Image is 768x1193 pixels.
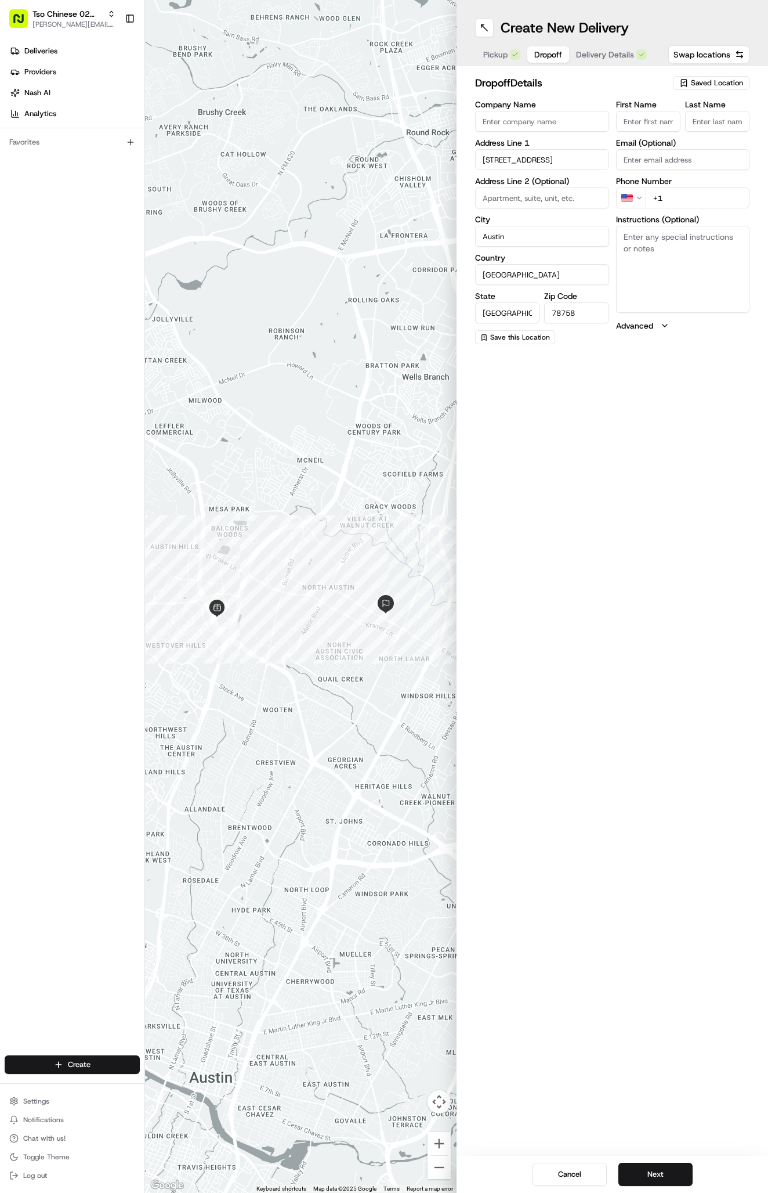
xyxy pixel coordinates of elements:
span: • [155,180,159,189]
a: 📗Knowledge Base [7,255,93,276]
img: 1736555255976-a54dd68f-1ca7-489b-9aae-adbdc363a1c4 [23,212,32,221]
button: Log out [5,1167,140,1184]
span: Pickup [483,49,508,60]
label: State [475,292,539,300]
input: Enter phone number [646,188,750,208]
div: Start new chat [52,111,190,122]
span: Settings [23,1097,49,1106]
label: Email (Optional) [616,139,750,147]
label: Advanced [616,320,653,331]
span: Notifications [23,1115,64,1124]
img: 1736555255976-a54dd68f-1ca7-489b-9aae-adbdc363a1c4 [12,111,32,132]
span: Swap locations [673,49,730,60]
input: Enter address [475,149,609,170]
span: Providers [24,67,56,77]
a: Providers [5,63,144,81]
h2: dropoff Details [475,75,666,91]
span: Toggle Theme [23,1152,70,1162]
button: Notifications [5,1112,140,1128]
div: Favorites [5,133,140,152]
span: Knowledge Base [23,259,89,271]
input: Enter first name [616,111,680,132]
label: Instructions (Optional) [616,215,750,224]
label: City [475,215,609,224]
label: Last Name [685,100,749,109]
label: Phone Number [616,177,750,185]
p: Welcome 👋 [12,46,211,65]
span: Create [68,1059,90,1070]
input: Enter last name [685,111,749,132]
input: Enter city [475,226,609,247]
button: Cancel [532,1163,607,1186]
a: 💻API Documentation [93,255,191,276]
button: Advanced [616,320,750,331]
span: [DATE] [132,211,156,221]
button: Tso Chinese 02 Arbor [32,8,103,20]
button: Start new chat [197,114,211,128]
span: Deliveries [24,46,57,56]
button: See all [180,149,211,163]
button: Toggle Theme [5,1149,140,1165]
span: Dropoff [534,49,562,60]
span: Map data ©2025 Google [313,1185,376,1192]
h1: Create New Delivery [501,19,629,37]
img: Google [148,1178,186,1193]
div: We're available if you need us! [52,122,160,132]
span: Save this Location [490,333,550,342]
input: Clear [30,75,191,87]
button: Keyboard shortcuts [256,1185,306,1193]
span: Delivery Details [576,49,634,60]
a: Powered byPylon [82,287,140,297]
label: Address Line 1 [475,139,609,147]
span: Chat with us! [23,1134,66,1143]
label: Zip Code [544,292,608,300]
label: Company Name [475,100,609,109]
label: Country [475,254,609,262]
img: 8571987876998_91fb9ceb93ad5c398215_72.jpg [24,111,45,132]
input: Enter country [475,264,609,285]
div: 📗 [12,261,21,270]
label: First Name [616,100,680,109]
div: Past conversations [12,151,74,160]
a: Nash AI [5,84,144,102]
span: Saved Location [691,78,743,88]
a: Terms [383,1185,400,1192]
img: Antonia (Store Manager) [12,169,30,188]
a: Open this area in Google Maps (opens a new window) [148,1178,186,1193]
input: Enter company name [475,111,609,132]
button: [PERSON_NAME][EMAIL_ADDRESS][DOMAIN_NAME] [32,20,115,29]
div: 💻 [98,261,107,270]
button: Next [618,1163,693,1186]
button: Zoom out [428,1156,451,1179]
button: Map camera controls [428,1090,451,1113]
button: Tso Chinese 02 Arbor[PERSON_NAME][EMAIL_ADDRESS][DOMAIN_NAME] [5,5,120,33]
span: • [126,211,130,221]
button: Create [5,1055,140,1074]
img: Nash [12,12,35,35]
button: Save this Location [475,330,555,344]
span: [PERSON_NAME] (Store Manager) [36,180,153,189]
a: Analytics [5,104,144,123]
span: Log out [23,1171,47,1180]
input: Enter zip code [544,302,608,323]
span: Wisdom [PERSON_NAME] [36,211,124,221]
button: Settings [5,1093,140,1109]
input: Enter email address [616,149,750,170]
button: Saved Location [673,75,749,91]
label: Address Line 2 (Optional) [475,177,609,185]
span: Analytics [24,109,56,119]
a: Report a map error [407,1185,453,1192]
button: Swap locations [668,45,749,64]
button: Zoom in [428,1132,451,1155]
input: Enter state [475,302,539,323]
span: API Documentation [110,259,186,271]
button: Chat with us! [5,1130,140,1147]
a: Deliveries [5,42,144,60]
span: Pylon [115,288,140,297]
img: Wisdom Oko [12,200,30,223]
span: Nash AI [24,88,50,98]
span: [DATE] [161,180,185,189]
input: Apartment, suite, unit, etc. [475,188,609,208]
